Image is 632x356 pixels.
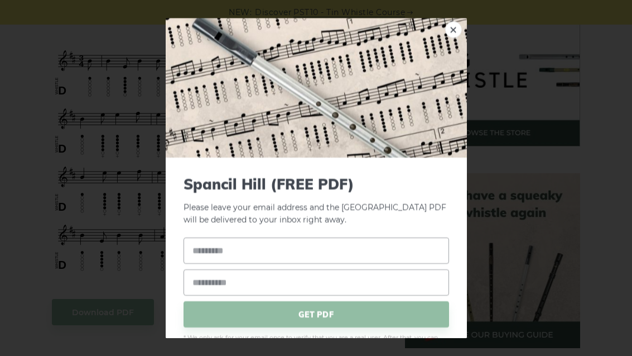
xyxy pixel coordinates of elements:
[184,334,449,354] span: * We only ask for your email once to verify that you are a real user. After that, you can downloa...
[445,21,462,38] a: ×
[166,18,467,158] img: Tin Whistle Tab Preview
[184,175,449,227] p: Please leave your email address and the [GEOGRAPHIC_DATA] PDF will be delivered to your inbox rig...
[184,175,449,193] span: Spancil Hill (FREE PDF)
[184,302,449,328] span: GET PDF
